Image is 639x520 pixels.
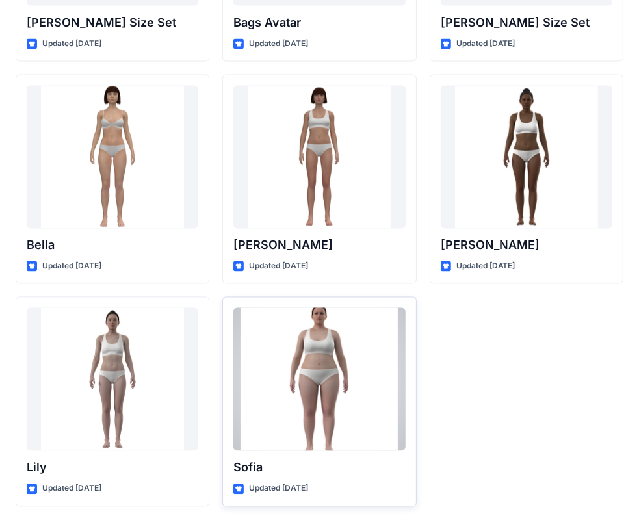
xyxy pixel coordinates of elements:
p: Updated [DATE] [456,260,515,274]
p: [PERSON_NAME] [441,237,612,255]
p: Updated [DATE] [249,260,308,274]
p: Updated [DATE] [249,37,308,51]
a: Sofia [233,308,405,451]
p: Updated [DATE] [249,482,308,496]
p: Sofia [233,459,405,477]
p: Lily [27,459,198,477]
p: Bags Avatar [233,14,405,32]
a: Bella [27,86,198,229]
p: Updated [DATE] [456,37,515,51]
a: Emma [233,86,405,229]
a: Lily [27,308,198,451]
p: Updated [DATE] [42,482,101,496]
p: Updated [DATE] [42,260,101,274]
p: [PERSON_NAME] Size Set [27,14,198,32]
a: Gabrielle [441,86,612,229]
p: Updated [DATE] [42,37,101,51]
p: Bella [27,237,198,255]
p: [PERSON_NAME] [233,237,405,255]
p: [PERSON_NAME] Size Set [441,14,612,32]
